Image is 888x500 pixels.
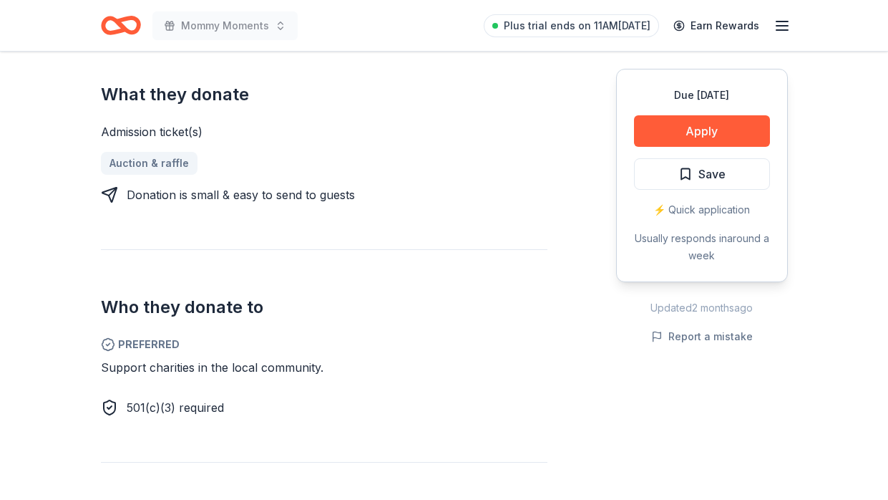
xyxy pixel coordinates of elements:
div: Usually responds in around a week [634,230,770,264]
div: ⚡️ Quick application [634,201,770,218]
a: Auction & raffle [101,152,197,175]
button: Mommy Moments [152,11,298,40]
a: Home [101,9,141,42]
button: Apply [634,115,770,147]
div: Updated 2 months ago [616,299,788,317]
button: Save [634,158,770,190]
h2: What they donate [101,83,547,106]
div: Donation is small & easy to send to guests [127,186,355,203]
div: Admission ticket(s) [101,123,547,140]
span: Preferred [101,336,547,353]
h2: Who they donate to [101,296,547,319]
span: Plus trial ends on 11AM[DATE] [504,17,650,34]
span: Mommy Moments [181,17,269,34]
a: Earn Rewards [665,13,768,39]
span: Support charities in the local community. [101,360,323,375]
div: Due [DATE] [634,87,770,104]
a: Plus trial ends on 11AM[DATE] [484,14,659,37]
span: 501(c)(3) required [127,400,224,415]
button: Report a mistake [651,328,753,345]
span: Save [698,165,726,183]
